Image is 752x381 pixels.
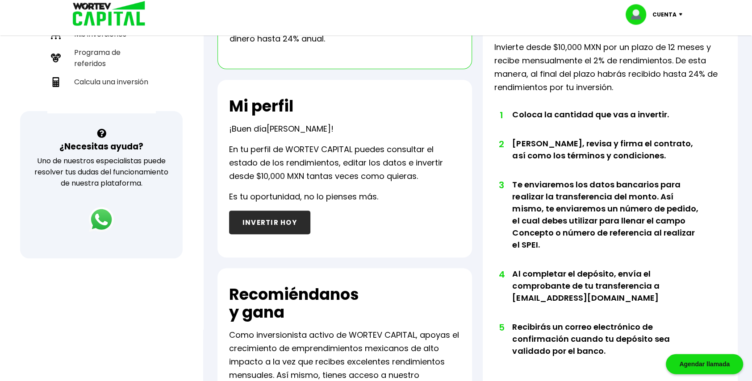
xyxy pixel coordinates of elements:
[59,141,143,153] h3: ¿Necesitas ayuda?
[499,321,503,335] span: 5
[499,268,503,282] span: 4
[494,41,726,95] p: Invierte desde $10,000 MXN por un plazo de 12 meses y recibe mensualmente el 2% de rendimientos. ...
[47,73,156,91] a: Calcula una inversión
[229,211,310,235] button: INVERTIR HOY
[51,54,61,63] img: recomiendanos-icon.9b8e9327.svg
[512,109,703,138] li: Coloca la cantidad que vas a invertir.
[32,156,171,189] p: Uno de nuestros especialistas puede resolver tus dudas del funcionamiento de nuestra plataforma.
[229,123,334,136] p: ¡Buen día !
[499,109,503,122] span: 1
[626,4,652,25] img: profile-image
[512,179,703,268] li: Te enviaremos los datos bancarios para realizar la transferencia del monto. Así mismo, te enviare...
[51,78,61,87] img: calculadora-icon.17d418c4.svg
[499,138,503,151] span: 2
[229,98,293,116] h2: Mi perfil
[512,321,703,374] li: Recibirás un correo electrónico de confirmación cuando tu depósito sea validado por el banco.
[677,13,689,16] img: icon-down
[229,143,461,183] p: En tu perfil de WORTEV CAPITAL puedes consultar el estado de los rendimientos, editar los datos e...
[512,138,703,179] li: [PERSON_NAME], revisa y firma el contrato, así como los términos y condiciones.
[267,124,331,135] span: [PERSON_NAME]
[512,268,703,321] li: Al completar el depósito, envía el comprobante de tu transferencia a [EMAIL_ADDRESS][DOMAIN_NAME]
[666,354,743,374] div: Agendar llamada
[89,207,114,232] img: logos_whatsapp-icon.242b2217.svg
[229,286,359,322] h2: Recomiéndanos y gana
[652,8,677,21] p: Cuenta
[229,190,378,204] p: Es tu oportunidad, no lo pienses más.
[47,44,156,73] a: Programa de referidos
[499,179,503,192] span: 3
